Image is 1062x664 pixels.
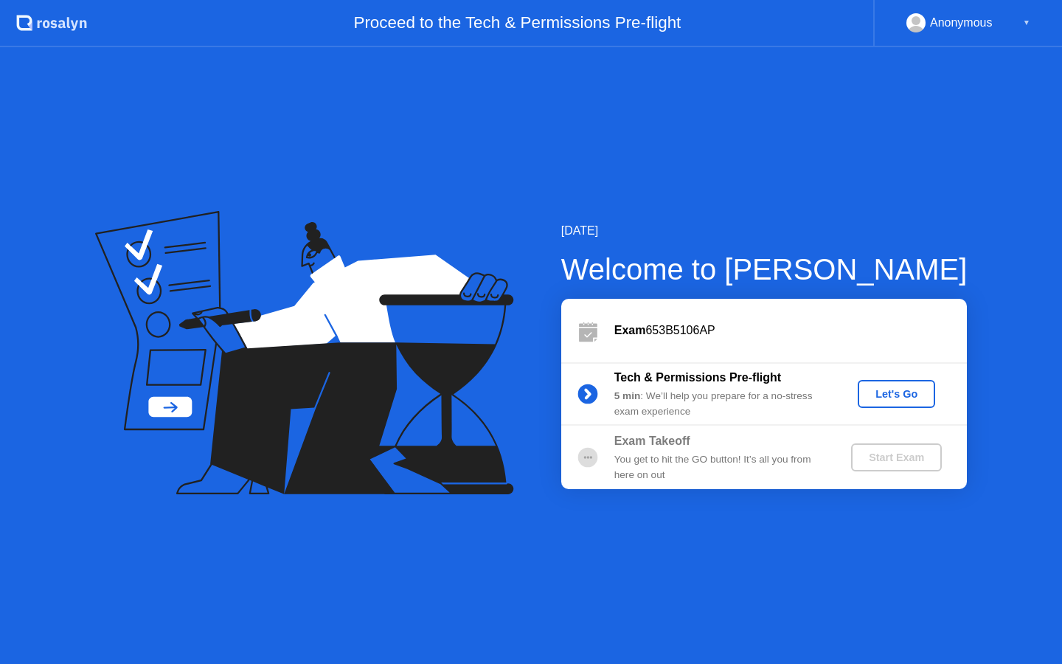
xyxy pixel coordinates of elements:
button: Start Exam [851,443,942,471]
div: Anonymous [930,13,993,32]
div: [DATE] [561,222,968,240]
div: Start Exam [857,452,936,463]
b: Tech & Permissions Pre-flight [614,371,781,384]
div: Welcome to [PERSON_NAME] [561,247,968,291]
b: 5 min [614,390,641,401]
b: Exam [614,324,646,336]
div: : We’ll help you prepare for a no-stress exam experience [614,389,827,419]
div: 653B5106AP [614,322,967,339]
div: Let's Go [864,388,929,400]
b: Exam Takeoff [614,435,690,447]
div: You get to hit the GO button! It’s all you from here on out [614,452,827,483]
div: ▼ [1023,13,1030,32]
button: Let's Go [858,380,935,408]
